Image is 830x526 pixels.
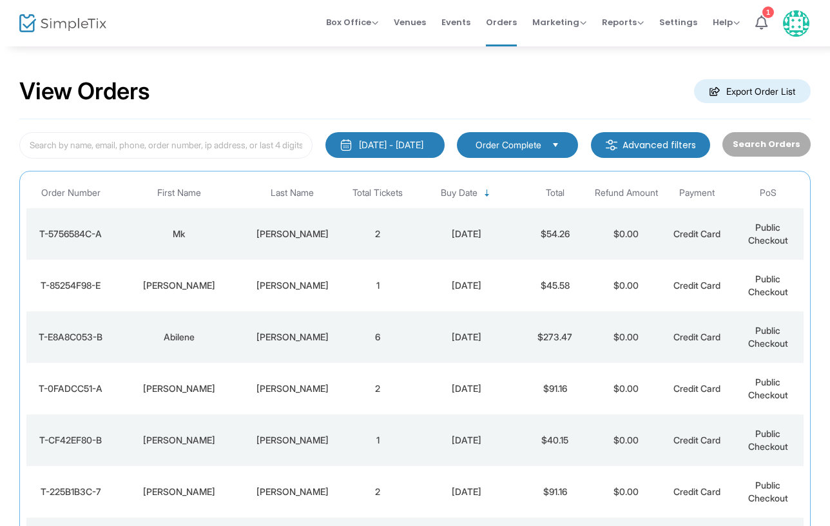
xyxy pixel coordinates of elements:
div: Madeline [119,485,240,498]
img: monthly [340,139,352,151]
span: Buy Date [441,188,478,199]
td: $45.58 [519,260,590,311]
div: 10/14/2025 [416,331,516,344]
span: Settings [659,6,697,39]
span: Public Checkout [748,428,788,452]
span: First Name [157,188,201,199]
div: 10/13/2025 [416,382,516,395]
div: Abilene [119,331,240,344]
div: Thomas [119,434,240,447]
div: Olson [246,331,339,344]
div: Dorr [246,228,339,240]
div: Jessi [119,279,240,292]
span: Credit Card [673,228,720,239]
span: Help [713,16,740,28]
div: T-5756584C-A [30,228,112,240]
h2: View Orders [19,77,150,106]
td: $0.00 [591,414,662,466]
button: Select [546,138,565,152]
td: $0.00 [591,260,662,311]
div: 10/13/2025 [416,434,516,447]
td: $0.00 [591,363,662,414]
img: filter [605,139,618,151]
span: Public Checkout [748,480,788,503]
td: $40.15 [519,414,590,466]
div: 1 [762,6,774,18]
td: 2 [342,466,413,518]
span: Public Checkout [748,222,788,246]
span: Orders [486,6,517,39]
td: $0.00 [591,208,662,260]
span: Box Office [326,16,378,28]
div: T-E8A8C053-B [30,331,112,344]
div: [DATE] - [DATE] [359,139,423,151]
td: 6 [342,311,413,363]
span: Order Complete [476,139,541,151]
div: Schulz [246,485,339,498]
th: Total [519,178,590,208]
td: $0.00 [591,311,662,363]
th: Total Tickets [342,178,413,208]
div: T-85254F98-E [30,279,112,292]
input: Search by name, email, phone, order number, ip address, or last 4 digits of card [19,132,313,159]
span: Credit Card [673,383,720,394]
span: Credit Card [673,331,720,342]
div: T-225B1B3C-7 [30,485,112,498]
td: $91.16 [519,466,590,518]
m-button: Export Order List [694,79,811,103]
div: 10/14/2025 [416,228,516,240]
div: McGoldrick [246,434,339,447]
span: Public Checkout [748,273,788,297]
span: Venues [394,6,426,39]
td: $54.26 [519,208,590,260]
div: T-0FADCC51-A [30,382,112,395]
span: Public Checkout [748,376,788,400]
span: Events [441,6,470,39]
div: 10/13/2025 [416,485,516,498]
td: 1 [342,414,413,466]
td: 2 [342,363,413,414]
span: Public Checkout [748,325,788,349]
div: 10/14/2025 [416,279,516,292]
span: Credit Card [673,434,720,445]
div: Nicholas [119,382,240,395]
span: Credit Card [673,280,720,291]
div: Carlstrom [246,382,339,395]
span: Payment [679,188,715,199]
div: Kadolph [246,279,339,292]
m-button: Advanced filters [591,132,710,158]
span: PoS [760,188,777,199]
div: T-CF42EF80-B [30,434,112,447]
td: 1 [342,260,413,311]
span: Last Name [271,188,314,199]
td: 2 [342,208,413,260]
span: Credit Card [673,486,720,497]
div: Mk [119,228,240,240]
span: Marketing [532,16,586,28]
td: $0.00 [591,466,662,518]
th: Refund Amount [591,178,662,208]
td: $91.16 [519,363,590,414]
button: [DATE] - [DATE] [325,132,445,158]
span: Order Number [41,188,101,199]
span: Sortable [482,188,492,199]
span: Reports [602,16,644,28]
td: $273.47 [519,311,590,363]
